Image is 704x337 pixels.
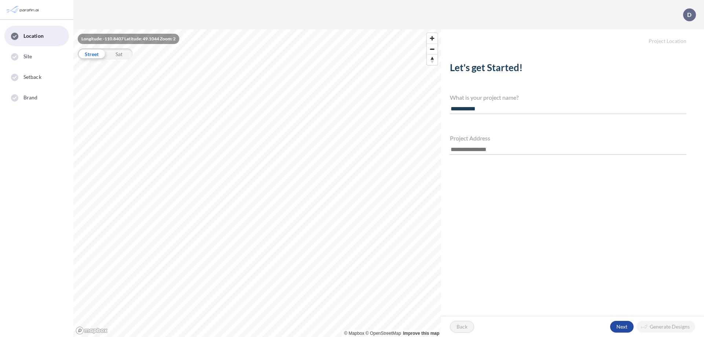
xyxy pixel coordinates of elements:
[23,94,38,101] span: Brand
[616,323,627,330] p: Next
[76,326,108,335] a: Mapbox homepage
[78,34,179,44] div: Longitude: -110.8407 Latitude: 49.1044 Zoom: 2
[441,29,704,44] h5: Project Location
[450,94,686,101] h4: What is your project name?
[23,73,41,81] span: Setback
[450,62,686,76] h2: Let's get Started!
[366,331,401,336] a: OpenStreetMap
[105,48,133,59] div: Sat
[73,29,441,337] canvas: Map
[687,11,692,18] p: D
[427,44,437,54] button: Zoom out
[23,53,32,60] span: Site
[610,321,634,333] button: Next
[5,3,41,17] img: Parafin
[427,33,437,44] button: Zoom in
[78,48,105,59] div: Street
[23,32,44,40] span: Location
[403,331,439,336] a: Improve this map
[344,331,364,336] a: Mapbox
[450,135,686,142] h4: Project Address
[427,55,437,65] span: Reset bearing to north
[427,54,437,65] button: Reset bearing to north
